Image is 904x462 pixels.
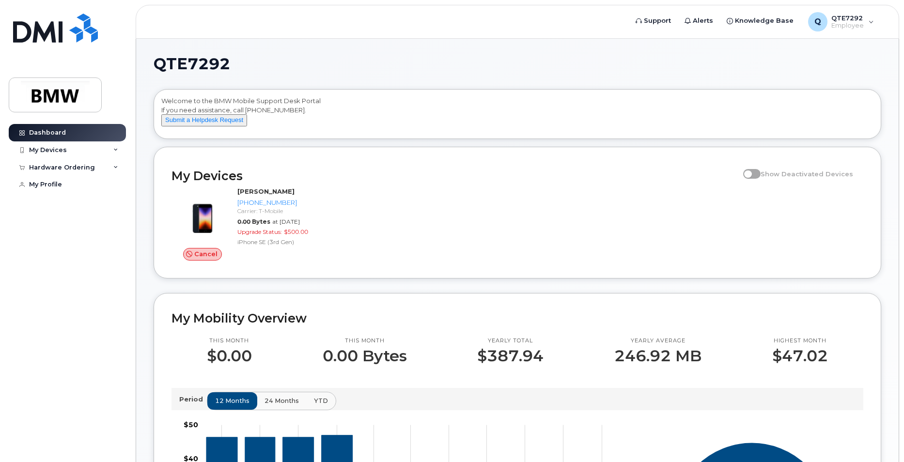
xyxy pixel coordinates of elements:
[194,249,218,259] span: Cancel
[862,420,897,455] iframe: Messenger Launcher
[237,207,332,215] div: Carrier: T-Mobile
[154,57,230,71] span: QTE7292
[272,218,300,225] span: at [DATE]
[761,170,853,178] span: Show Deactivated Devices
[171,311,863,325] h2: My Mobility Overview
[237,198,332,207] div: [PHONE_NUMBER]
[161,96,873,135] div: Welcome to the BMW Mobile Support Desk Portal If you need assistance, call [PHONE_NUMBER].
[323,337,407,345] p: This month
[477,337,544,345] p: Yearly total
[161,116,247,123] a: Submit a Helpdesk Request
[743,165,751,172] input: Show Deactivated Devices
[477,347,544,365] p: $387.94
[237,238,332,246] div: iPhone SE (3rd Gen)
[284,228,308,235] span: $500.00
[207,337,252,345] p: This month
[207,347,252,365] p: $0.00
[179,192,226,238] img: image20231002-3703462-1angbar.jpeg
[323,347,407,365] p: 0.00 Bytes
[265,396,299,405] span: 24 months
[614,337,701,345] p: Yearly average
[161,114,247,126] button: Submit a Helpdesk Request
[614,347,701,365] p: 246.92 MB
[171,169,738,183] h2: My Devices
[179,395,207,404] p: Period
[184,420,198,429] tspan: $50
[237,187,295,195] strong: [PERSON_NAME]
[237,228,282,235] span: Upgrade Status:
[314,396,328,405] span: YTD
[171,187,336,261] a: Cancel[PERSON_NAME][PHONE_NUMBER]Carrier: T-Mobile0.00 Bytesat [DATE]Upgrade Status:$500.00iPhone...
[237,218,270,225] span: 0.00 Bytes
[772,347,828,365] p: $47.02
[772,337,828,345] p: Highest month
